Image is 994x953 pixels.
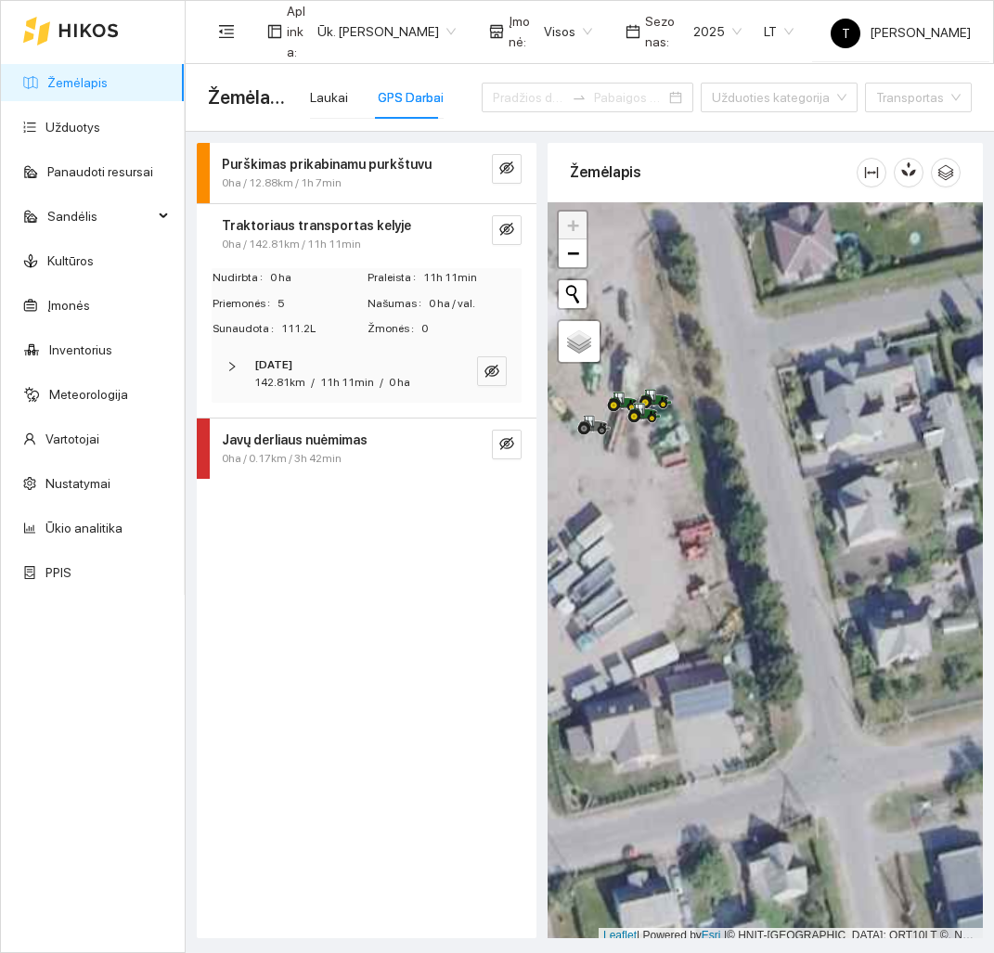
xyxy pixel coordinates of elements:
[222,218,411,233] strong: Traktoriaus transportas kelyje
[858,165,885,180] span: column-width
[311,376,315,389] span: /
[626,24,640,39] span: calendar
[567,213,579,237] span: +
[603,929,637,942] a: Leaflet
[317,18,456,45] span: Ūk. Sigitas Krivickas
[567,241,579,264] span: −
[499,222,514,239] span: eye-invisible
[572,90,587,105] span: swap-right
[222,236,361,253] span: 0ha / 142.81km / 11h 11min
[197,204,536,264] div: Traktoriaus transportas kelyje0ha / 142.81km / 11h 11mineye-invisible
[559,239,587,267] a: Zoom out
[226,361,238,372] span: right
[764,18,794,45] span: LT
[254,358,292,371] strong: [DATE]
[831,25,971,40] span: [PERSON_NAME]
[429,295,521,313] span: 0 ha / val.
[45,120,100,135] a: Užduotys
[213,295,278,313] span: Priemonės
[281,320,366,338] span: 111.2L
[499,436,514,454] span: eye-invisible
[47,198,153,235] span: Sandėlis
[378,87,444,108] div: GPS Darbai
[49,387,128,402] a: Meteorologija
[254,376,305,389] span: 142.81km
[499,161,514,178] span: eye-invisible
[594,87,665,108] input: Pabaigos data
[492,154,522,184] button: eye-invisible
[197,143,536,203] div: Purškimas prikabinamu purkštuvu0ha / 12.88km / 1h 7mineye-invisible
[47,253,94,268] a: Kultūros
[222,157,432,172] strong: Purškimas prikabinamu purkštuvu
[208,83,288,112] span: Žemėlapis
[45,521,123,535] a: Ūkio analitika
[47,75,108,90] a: Žemėlapis
[287,1,306,62] span: Aplinka :
[559,280,587,308] button: Initiate a new search
[599,928,983,944] div: | Powered by © HNIT-[GEOGRAPHIC_DATA]; ORT10LT ©, Nacionalinė žemės tarnyba prie AM, [DATE]-[DATE]
[492,215,522,245] button: eye-invisible
[208,13,245,50] button: menu-fold
[47,164,153,179] a: Panaudoti resursai
[218,23,235,40] span: menu-fold
[645,11,682,52] span: Sezonas :
[693,18,742,45] span: 2025
[222,432,368,447] strong: Javų derliaus nuėmimas
[544,18,592,45] span: Visos
[559,212,587,239] a: Zoom in
[857,158,886,187] button: column-width
[45,476,110,491] a: Nustatymai
[702,929,721,942] a: Esri
[559,321,600,362] a: Layers
[368,295,429,313] span: Našumas
[270,269,366,287] span: 0 ha
[222,174,342,192] span: 0ha / 12.88km / 1h 7min
[724,929,727,942] span: |
[572,90,587,105] span: to
[310,87,348,108] div: Laukai
[213,269,270,287] span: Nudirbta
[389,376,410,389] span: 0 ha
[570,146,857,199] div: Žemėlapis
[267,24,282,39] span: layout
[222,450,342,468] span: 0ha / 0.17km / 3h 42min
[423,269,521,287] span: 11h 11min
[493,87,564,108] input: Pradžios data
[45,565,71,580] a: PPIS
[368,269,423,287] span: Praleista
[278,295,366,313] span: 5
[477,356,507,386] button: eye-invisible
[509,11,533,52] span: Įmonė :
[49,342,112,357] a: Inventorius
[368,320,421,338] span: Žmonės
[492,430,522,459] button: eye-invisible
[320,376,374,389] span: 11h 11min
[421,320,521,338] span: 0
[842,19,850,48] span: T
[45,431,99,446] a: Vartotojai
[197,419,536,479] div: Javų derliaus nuėmimas0ha / 0.17km / 3h 42mineye-invisible
[380,376,383,389] span: /
[212,345,522,403] div: [DATE]142.81km/11h 11min/0 haeye-invisible
[489,24,504,39] span: shop
[213,320,281,338] span: Sunaudota
[484,364,499,381] span: eye-invisible
[47,298,90,313] a: Įmonės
